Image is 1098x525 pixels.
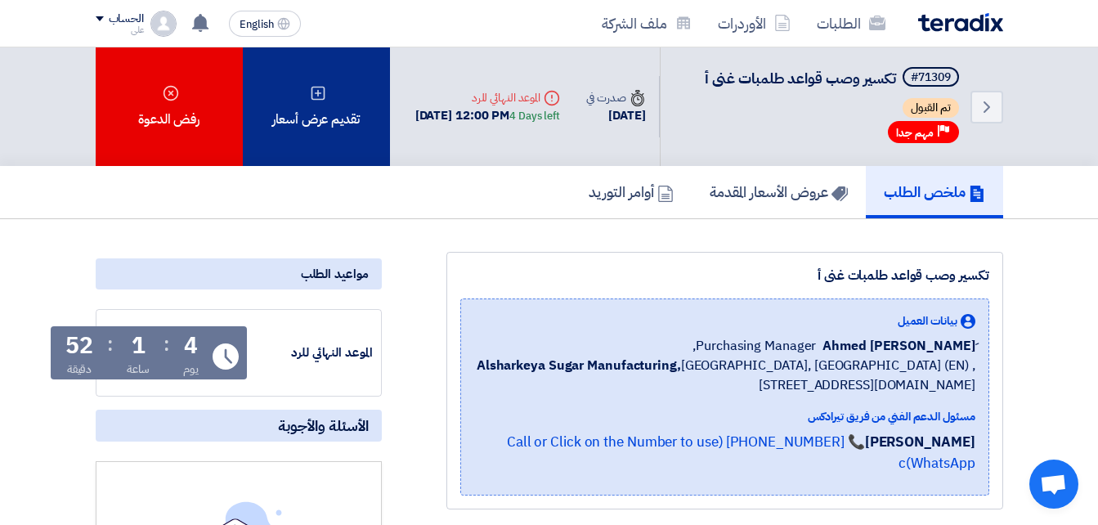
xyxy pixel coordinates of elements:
[586,106,645,125] div: [DATE]
[150,11,177,37] img: profile_test.png
[474,356,975,395] span: [GEOGRAPHIC_DATA], [GEOGRAPHIC_DATA] (EN) ,[STREET_ADDRESS][DOMAIN_NAME]
[865,432,975,452] strong: [PERSON_NAME]
[96,258,382,289] div: مواعيد الطلب
[586,89,645,106] div: صدرت في
[710,182,848,201] h5: عروض الأسعار المقدمة
[705,67,962,90] h5: تكسير وصب قواعد طلمبات غنى أ
[692,336,816,356] span: Purchasing Manager,
[898,312,957,330] span: بيانات العميل
[164,330,169,359] div: :
[589,182,674,201] h5: أوامر التوريد
[415,89,560,106] div: الموعد النهائي للرد
[866,166,1003,218] a: ملخص الطلب
[132,334,146,357] div: 1
[278,416,369,435] span: الأسئلة والأجوبة
[109,12,144,26] div: الحساب
[692,166,866,218] a: عروض الأسعار المقدمة
[1029,460,1078,509] div: Open chat
[589,4,705,43] a: ملف الشركة
[65,334,93,357] div: 52
[911,72,951,83] div: #71309
[896,125,934,141] span: مهم جدا
[571,166,692,218] a: أوامر التوريد
[96,47,243,166] div: رفض الدعوة
[477,356,681,375] b: Alsharkeya Sugar Manufacturing,
[507,432,975,473] a: 📞 [PHONE_NUMBER] (Call or Click on the Number to use WhatsApp)c
[184,334,198,357] div: 4
[229,11,301,37] button: English
[460,266,989,285] div: تكسير وصب قواعد طلمبات غنى أ
[918,13,1003,32] img: Teradix logo
[509,108,560,124] div: 4 Days left
[67,361,92,378] div: دقيقة
[250,343,373,362] div: الموعد النهائي للرد
[107,330,113,359] div: :
[183,361,199,378] div: يوم
[705,67,896,89] span: تكسير وصب قواعد طلمبات غنى أ
[243,47,390,166] div: تقديم عرض أسعار
[884,182,985,201] h5: ملخص الطلب
[415,106,560,125] div: [DATE] 12:00 PM
[822,336,975,356] span: ِAhmed [PERSON_NAME]
[903,98,959,118] span: تم القبول
[127,361,150,378] div: ساعة
[705,4,804,43] a: الأوردرات
[804,4,899,43] a: الطلبات
[474,408,975,425] div: مسئول الدعم الفني من فريق تيرادكس
[96,25,144,34] div: على
[240,19,274,30] span: English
